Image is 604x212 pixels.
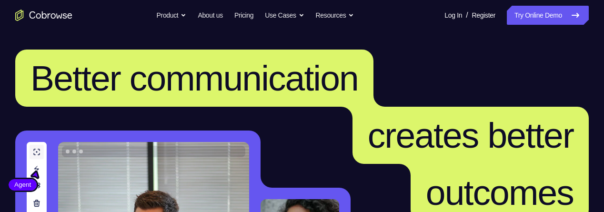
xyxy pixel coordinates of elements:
a: Go to the home page [15,10,72,21]
span: Better communication [30,58,358,98]
a: Pricing [234,6,253,25]
a: About us [198,6,222,25]
a: Try Online Demo [507,6,589,25]
button: Resources [316,6,354,25]
span: creates better [368,115,574,155]
a: Register [472,6,495,25]
a: Log In [444,6,462,25]
button: Product [157,6,187,25]
span: / [466,10,468,21]
button: Use Cases [265,6,304,25]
